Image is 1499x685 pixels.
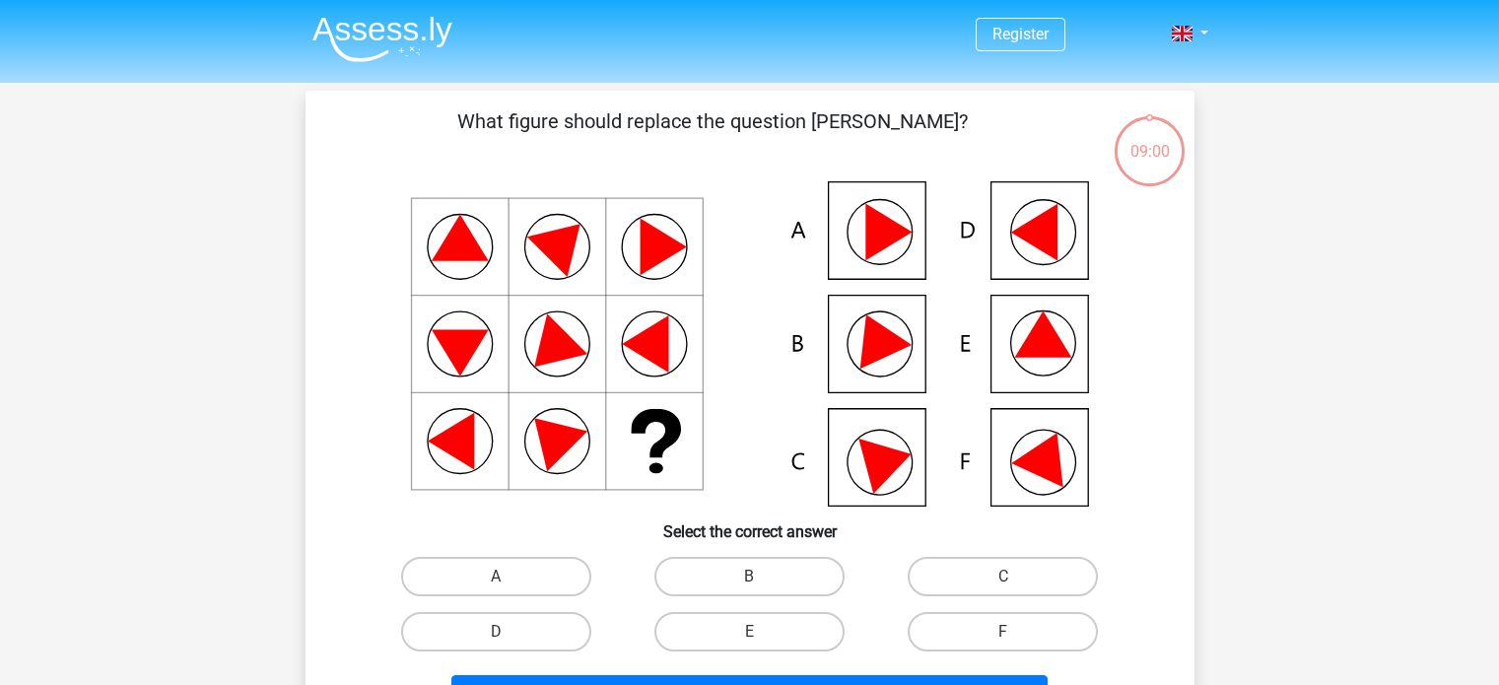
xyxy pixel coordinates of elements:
[908,612,1098,651] label: F
[1113,114,1187,164] div: 09:00
[401,612,591,651] label: D
[337,507,1163,541] h6: Select the correct answer
[337,106,1089,166] p: What figure should replace the question [PERSON_NAME]?
[401,557,591,596] label: A
[654,557,845,596] label: B
[312,16,452,62] img: Assessly
[654,612,845,651] label: E
[908,557,1098,596] label: C
[992,25,1049,43] a: Register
